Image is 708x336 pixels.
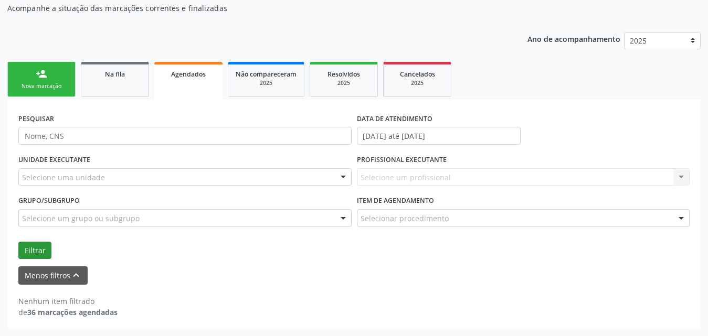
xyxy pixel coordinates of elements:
p: Ano de acompanhamento [527,32,620,45]
button: Filtrar [18,242,51,259]
label: Item de agendamento [357,193,434,209]
input: Selecione um intervalo [357,127,521,145]
span: Cancelados [400,70,435,79]
div: Nenhum item filtrado [18,296,118,307]
div: 2025 [391,79,443,87]
label: UNIDADE EXECUTANTE [18,152,90,168]
div: person_add [36,68,47,80]
button: Menos filtroskeyboard_arrow_up [18,266,88,285]
span: Selecione um grupo ou subgrupo [22,213,140,224]
div: Nova marcação [15,82,68,90]
span: Na fila [105,70,125,79]
label: PESQUISAR [18,111,54,127]
input: Nome, CNS [18,127,352,145]
div: 2025 [318,79,370,87]
div: 2025 [236,79,297,87]
label: Grupo/Subgrupo [18,193,80,209]
strong: 36 marcações agendadas [27,307,118,317]
label: DATA DE ATENDIMENTO [357,111,432,127]
span: Agendados [171,70,206,79]
div: de [18,307,118,318]
span: Resolvidos [327,70,360,79]
span: Selecione uma unidade [22,172,105,183]
label: PROFISSIONAL EXECUTANTE [357,152,447,168]
span: Selecionar procedimento [361,213,449,224]
i: keyboard_arrow_up [70,269,82,281]
p: Acompanhe a situação das marcações correntes e finalizadas [7,3,493,14]
span: Não compareceram [236,70,297,79]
